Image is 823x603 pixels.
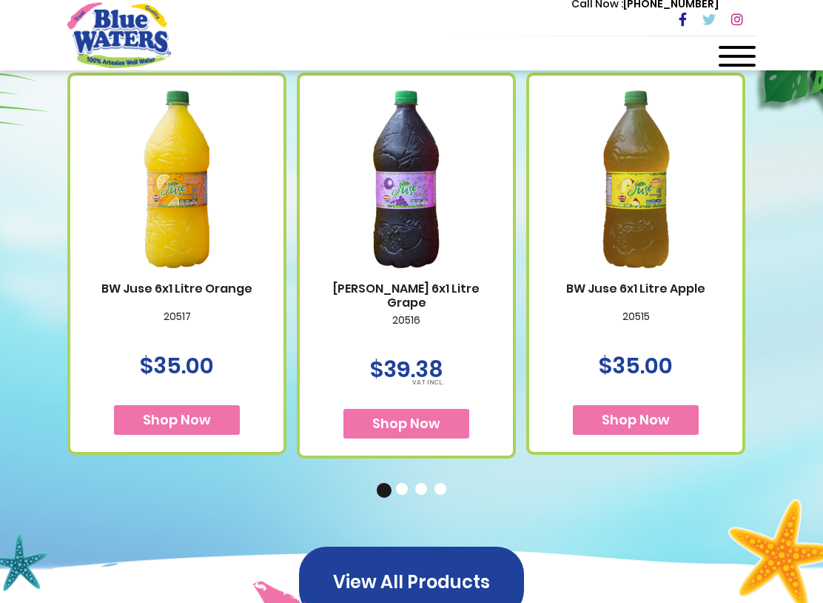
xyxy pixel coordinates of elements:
[343,409,469,439] button: Shop Now
[573,405,699,435] button: Shop Now
[315,314,498,345] p: 20516
[415,483,430,498] button: 3 of 4
[67,2,171,67] a: store logo
[370,353,443,385] span: $39.38
[396,483,411,498] button: 2 of 4
[434,483,449,498] button: 4 of 4
[315,281,498,310] a: [PERSON_NAME] 6x1 Litre Grape
[602,410,670,429] span: Shop Now
[140,350,214,382] span: $35.00
[544,281,728,296] a: BW Juse 6x1 Litre Apple
[85,310,269,342] p: 20517
[599,350,673,382] span: $35.00
[88,68,266,290] img: BW Juse 6x1 Litre Orange
[114,405,240,435] button: Shop Now
[544,310,728,342] p: 20515
[372,414,440,433] span: Shop Now
[143,410,211,429] span: Shop Now
[299,573,524,590] a: View All Products
[85,281,269,296] a: BW Juse 6x1 Litre Orange
[318,68,495,290] img: BW Juse 6x1 Litre Grape
[377,483,392,498] button: 1 of 4
[547,68,725,290] img: BW Juse 6x1 Litre Apple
